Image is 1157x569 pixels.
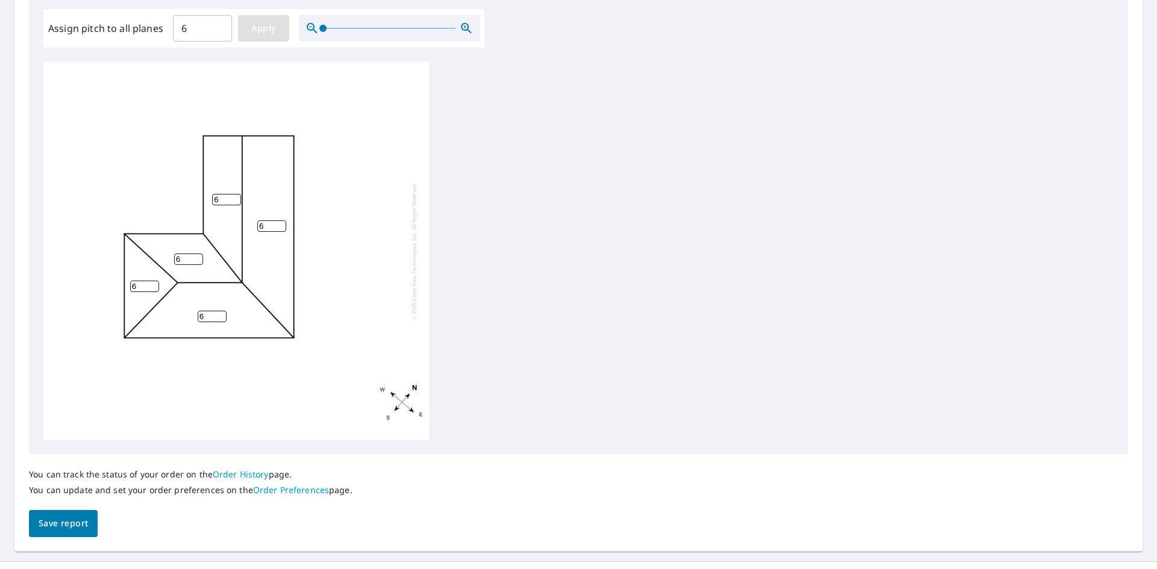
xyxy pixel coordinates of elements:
[29,469,353,480] p: You can track the status of your order on the page.
[29,510,98,537] button: Save report
[248,21,280,36] span: Apply
[29,485,353,496] p: You can update and set your order preferences on the page.
[48,21,163,36] label: Assign pitch to all planes
[238,15,289,42] button: Apply
[173,11,232,45] input: 00.0
[213,468,269,480] a: Order History
[253,484,329,496] a: Order Preferences
[39,516,88,531] span: Save report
